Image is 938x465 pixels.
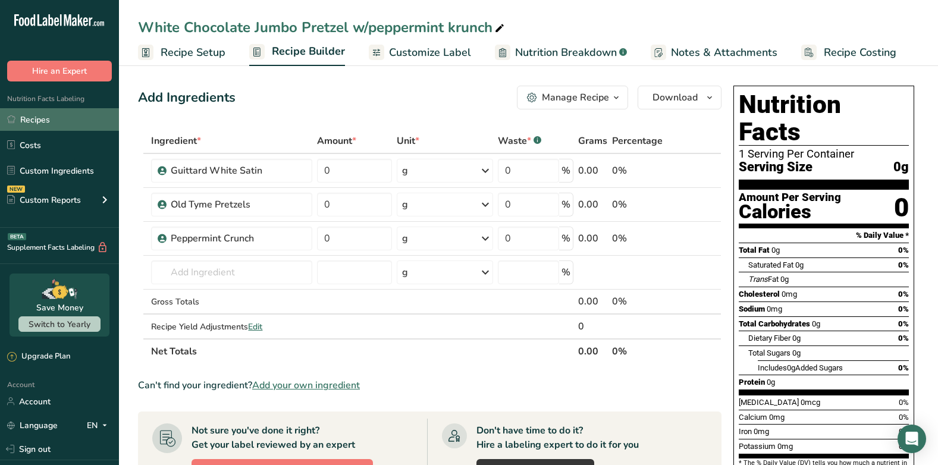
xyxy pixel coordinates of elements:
span: Percentage [612,134,663,148]
th: 0% [610,338,667,363]
div: White Chocolate Jumbo Pretzel w/peppermint krunch [138,17,507,38]
span: Dietary Fiber [748,334,790,343]
a: Recipe Builder [249,38,345,67]
a: Recipe Costing [801,39,896,66]
div: Open Intercom Messenger [898,425,926,453]
span: 0mg [769,413,785,422]
span: 0g [787,363,795,372]
span: 0% [898,290,909,299]
span: 0g [795,260,804,269]
span: Fat [748,275,779,284]
span: 0% [898,319,909,328]
span: 0g [893,160,909,175]
span: Unit [397,134,419,148]
span: Protein [739,378,765,387]
span: Grams [578,134,607,148]
button: Hire an Expert [7,61,112,81]
span: 0mg [782,290,797,299]
span: Recipe Costing [824,45,896,61]
div: 0% [612,164,665,178]
span: 0% [898,363,909,372]
i: Trans [748,275,768,284]
span: Sodium [739,304,765,313]
a: Customize Label [369,39,471,66]
span: Recipe Builder [272,43,345,59]
span: 0% [898,246,909,255]
div: g [402,231,408,246]
div: Amount Per Serving [739,192,841,203]
h1: Nutrition Facts [739,91,909,146]
span: 0% [899,398,909,407]
button: Switch to Yearly [18,316,101,332]
div: Waste [498,134,541,148]
div: BETA [8,233,26,240]
span: 0mg [754,427,769,436]
span: Nutrition Breakdown [515,45,617,61]
span: Total Carbohydrates [739,319,810,328]
a: Language [7,415,58,436]
div: 0 [894,192,909,224]
section: % Daily Value * [739,228,909,243]
a: Recipe Setup [138,39,225,66]
th: Net Totals [149,338,575,363]
div: Recipe Yield Adjustments [151,321,312,333]
span: Amount [317,134,356,148]
div: 0% [612,197,665,212]
a: Notes & Attachments [651,39,777,66]
span: [MEDICAL_DATA] [739,398,799,407]
span: Download [652,90,698,105]
span: Includes Added Sugars [758,363,843,372]
span: 0mcg [801,398,820,407]
input: Add Ingredient [151,260,312,284]
div: 0.00 [578,164,607,178]
span: 0g [767,378,775,387]
th: 0.00 [576,338,610,363]
span: 0g [792,334,801,343]
span: Ingredient [151,134,201,148]
div: Peppermint Crunch [171,231,305,246]
span: 0% [898,334,909,343]
button: Download [638,86,721,109]
div: Gross Totals [151,296,312,308]
span: Cholesterol [739,290,780,299]
div: Not sure you've done it right? Get your label reviewed by an expert [192,423,355,452]
div: Guittard White Satin [171,164,305,178]
span: Recipe Setup [161,45,225,61]
span: Add your own ingredient [252,378,360,392]
span: 0% [899,413,909,422]
div: 0% [612,231,665,246]
div: Old Tyme Pretzels [171,197,305,212]
div: NEW [7,186,25,193]
div: Add Ingredients [138,88,236,108]
div: 0% [612,294,665,309]
div: 0 [578,319,607,334]
span: Notes & Attachments [671,45,777,61]
div: 0.00 [578,197,607,212]
div: Calories [739,203,841,221]
button: Manage Recipe [517,86,628,109]
div: Don't have time to do it? Hire a labeling expert to do it for you [476,423,639,452]
span: Calcium [739,413,767,422]
div: g [402,197,408,212]
span: Serving Size [739,160,812,175]
div: g [402,164,408,178]
span: Total Sugars [748,348,790,357]
span: Switch to Yearly [29,319,90,330]
a: Nutrition Breakdown [495,39,627,66]
span: Iron [739,427,752,436]
div: Save Money [36,301,83,314]
div: Can't find your ingredient? [138,378,721,392]
span: Edit [248,321,262,332]
span: 0g [780,275,789,284]
span: Customize Label [389,45,471,61]
span: 0% [898,304,909,313]
span: Saturated Fat [748,260,793,269]
div: 0.00 [578,294,607,309]
span: 0mg [767,304,782,313]
span: 0g [771,246,780,255]
span: 0mg [777,442,793,451]
div: Manage Recipe [542,90,609,105]
div: 1 Serving Per Container [739,148,909,160]
div: 0.00 [578,231,607,246]
span: 0g [792,348,801,357]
